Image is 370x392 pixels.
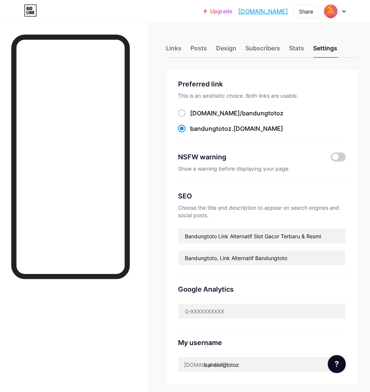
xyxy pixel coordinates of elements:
div: Share [299,8,313,15]
span: bandungtotoz [242,109,283,117]
img: Bandung Banned [324,4,338,18]
div: Settings [313,44,337,57]
div: Preferred link [178,79,346,89]
div: This is an aesthetic choice. Both links are usable. [178,92,346,100]
div: My username [178,338,346,348]
input: username [178,357,346,372]
div: Show a warning before displaying your page. [178,165,346,173]
div: .[DOMAIN_NAME] [190,124,283,133]
div: NSFW warning [178,152,322,162]
a: Upgrade [204,8,232,14]
span: bandungtotoz [190,125,231,132]
div: [DOMAIN_NAME]/ [184,361,228,369]
input: Description (max 160 chars) [178,250,346,265]
div: [DOMAIN_NAME]/ [190,109,283,118]
div: Google Analytics [178,284,346,294]
input: G-XXXXXXXXXX [178,304,346,319]
input: Title [178,229,346,244]
div: Links [166,44,181,57]
div: Design [216,44,236,57]
div: Subscribers [245,44,280,57]
div: Stats [289,44,304,57]
div: Choose the title and description to appear on search engines and social posts. [178,204,346,219]
div: Posts [190,44,207,57]
div: SEO [178,191,346,201]
a: [DOMAIN_NAME] [238,7,288,16]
